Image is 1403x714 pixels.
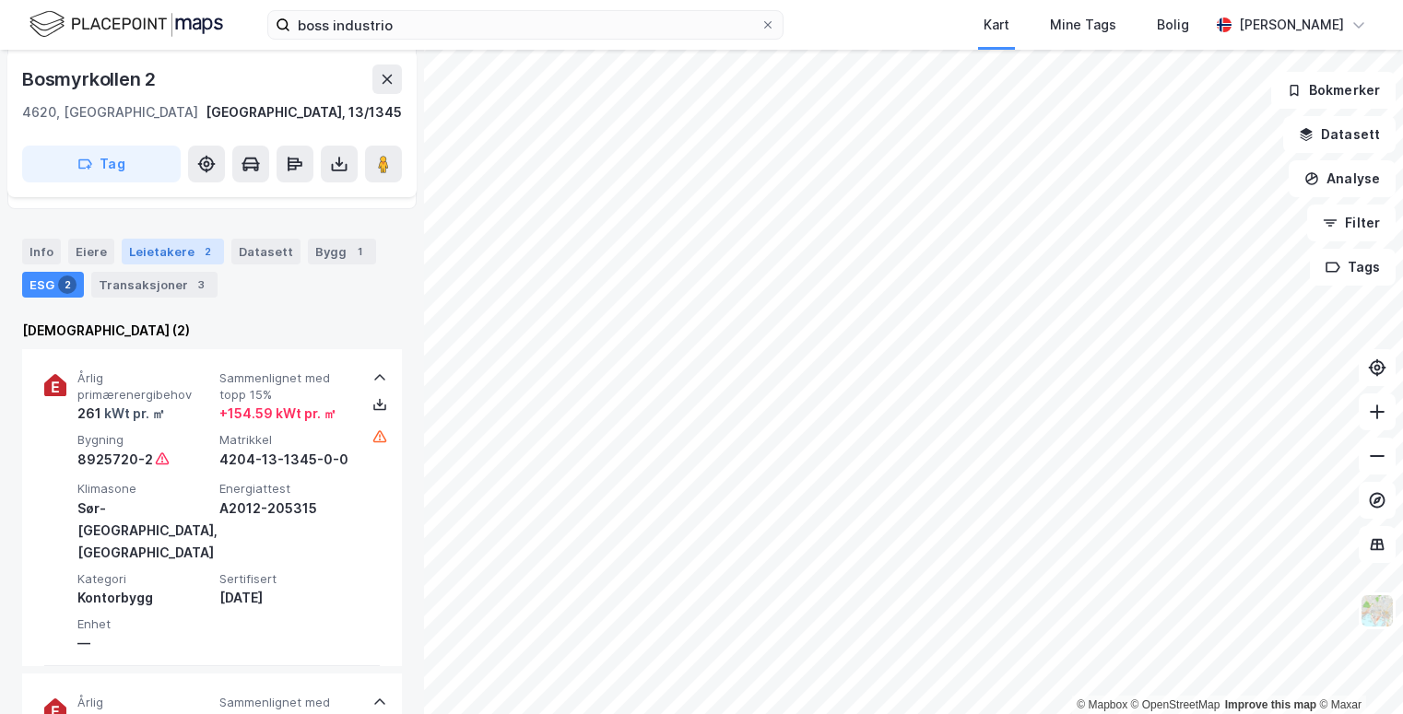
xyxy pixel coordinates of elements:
[1131,698,1220,711] a: OpenStreetMap
[1157,14,1189,36] div: Bolig
[219,497,354,520] div: A2012-205315
[1311,626,1403,714] div: Kontrollprogram for chat
[58,275,77,294] div: 2
[22,64,159,94] div: Bosmyrkollen 2
[77,632,212,654] div: —
[91,272,218,298] div: Transaksjoner
[22,239,61,264] div: Info
[308,239,376,264] div: Bygg
[1077,698,1127,711] a: Mapbox
[1271,72,1396,109] button: Bokmerker
[1050,14,1116,36] div: Mine Tags
[219,370,354,403] span: Sammenlignet med topp 15%
[77,587,212,609] div: Kontorbygg
[122,239,224,264] div: Leietakere
[231,239,301,264] div: Datasett
[219,587,354,609] div: [DATE]
[290,11,760,39] input: Søk på adresse, matrikkel, gårdeiere, leietakere eller personer
[1310,249,1396,286] button: Tags
[1311,626,1403,714] iframe: Chat Widget
[22,272,84,298] div: ESG
[77,481,212,497] span: Klimasone
[219,571,354,587] span: Sertifisert
[1289,160,1396,197] button: Analyse
[206,101,402,123] div: [GEOGRAPHIC_DATA], 13/1345
[101,403,165,425] div: kWt pr. ㎡
[22,146,181,182] button: Tag
[29,8,223,41] img: logo.f888ab2527a4732fd821a326f86c7f29.svg
[219,403,336,425] div: + 154.59 kWt pr. ㎡
[219,449,354,471] div: 4204-13-1345-0-0
[77,370,212,403] span: Årlig primærenergibehov
[22,320,402,342] div: [DEMOGRAPHIC_DATA] (2)
[1239,14,1344,36] div: [PERSON_NAME]
[219,432,354,448] span: Matrikkel
[77,403,165,425] div: 261
[350,242,369,261] div: 1
[1225,698,1316,711] a: Improve this map
[77,497,212,564] div: Sør-[GEOGRAPHIC_DATA], [GEOGRAPHIC_DATA]
[219,481,354,497] span: Energiattest
[1360,593,1395,628] img: Z
[198,242,217,261] div: 2
[68,239,114,264] div: Eiere
[192,275,210,294] div: 3
[22,101,198,123] div: 4620, [GEOGRAPHIC_DATA]
[77,432,212,448] span: Bygning
[77,449,153,471] div: 8925720-2
[984,14,1009,36] div: Kart
[1283,116,1396,153] button: Datasett
[1307,205,1396,241] button: Filter
[77,616,212,632] span: Enhet
[77,571,212,587] span: Kategori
